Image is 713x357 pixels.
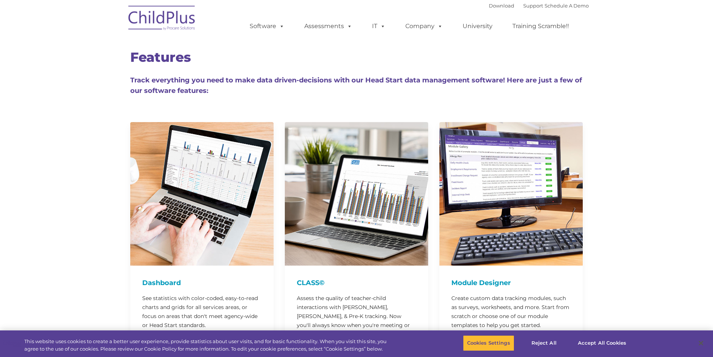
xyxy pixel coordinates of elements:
a: Schedule A Demo [545,3,589,9]
h4: Dashboard [142,278,262,288]
button: Close [693,335,709,351]
p: See statistics with color-coded, easy-to-read charts and grids for all services areas, or focus o... [142,294,262,330]
a: Assessments [297,19,360,34]
font: | [489,3,589,9]
button: Cookies Settings [463,335,514,351]
img: ModuleDesigner750 [439,122,583,266]
a: Software [242,19,292,34]
img: CLASS-750 [285,122,428,266]
button: Accept All Cookies [574,335,630,351]
p: Create custom data tracking modules, such as surveys, worksheets, and more. Start from scratch or... [451,294,571,330]
h4: CLASS© [297,278,416,288]
img: ChildPlus by Procare Solutions [125,0,199,38]
div: This website uses cookies to create a better user experience, provide statistics about user visit... [24,338,392,353]
a: IT [365,19,393,34]
p: Assess the quality of teacher-child interactions with [PERSON_NAME], [PERSON_NAME], & Pre-K track... [297,294,416,339]
button: Reject All [521,335,567,351]
a: Download [489,3,514,9]
a: Training Scramble!! [505,19,576,34]
a: Support [523,3,543,9]
img: Dash [130,122,274,266]
a: University [455,19,500,34]
span: Track everything you need to make data driven-decisions with our Head Start data management softw... [130,76,582,95]
span: Features [130,49,191,65]
a: Company [398,19,450,34]
h4: Module Designer [451,278,571,288]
